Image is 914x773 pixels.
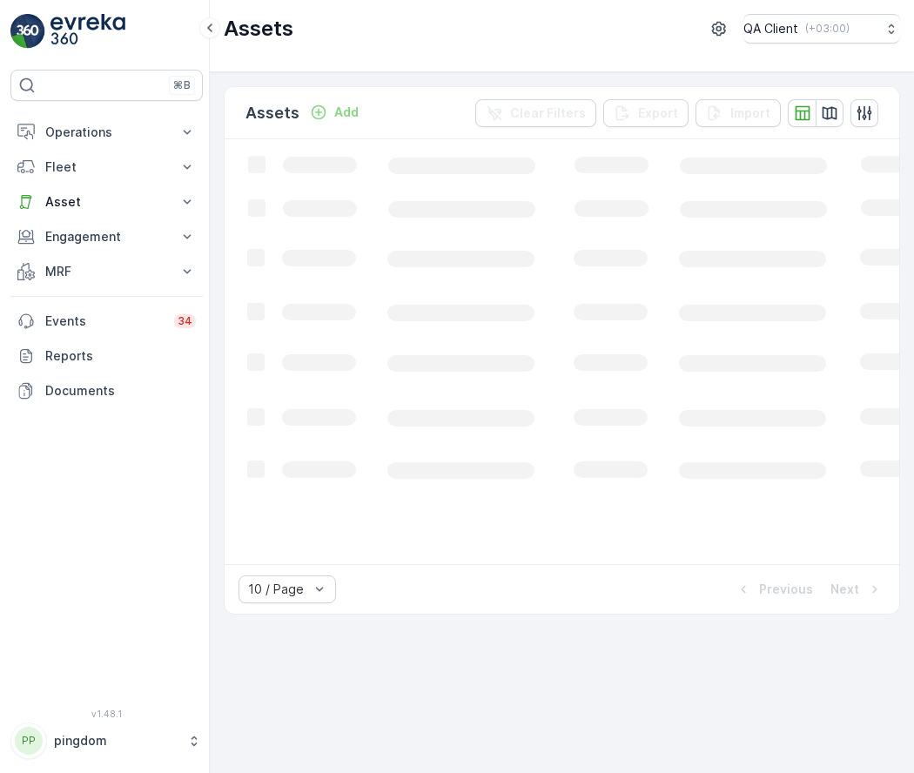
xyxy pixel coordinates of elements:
[743,14,900,44] button: QA Client(+03:00)
[334,104,359,121] p: Add
[50,14,125,49] img: logo_light-DOdMpM7g.png
[224,15,293,43] p: Assets
[45,228,168,245] p: Engagement
[54,732,178,749] p: pingdom
[10,14,45,49] img: logo
[45,158,168,176] p: Fleet
[696,99,781,127] button: Import
[45,263,168,280] p: MRF
[245,101,299,125] p: Assets
[10,339,203,373] a: Reports
[10,723,203,759] button: PPpingdom
[730,104,770,122] p: Import
[45,193,168,211] p: Asset
[733,579,815,600] button: Previous
[10,150,203,185] button: Fleet
[10,304,203,339] a: Events34
[15,727,43,755] div: PP
[10,373,203,408] a: Documents
[743,20,798,37] p: QA Client
[510,104,586,122] p: Clear Filters
[45,124,168,141] p: Operations
[45,347,196,365] p: Reports
[178,314,192,328] p: 34
[10,254,203,289] button: MRF
[759,581,813,598] p: Previous
[805,22,850,36] p: ( +03:00 )
[10,185,203,219] button: Asset
[173,78,191,92] p: ⌘B
[475,99,596,127] button: Clear Filters
[829,579,885,600] button: Next
[10,219,203,254] button: Engagement
[10,115,203,150] button: Operations
[638,104,678,122] p: Export
[45,382,196,400] p: Documents
[10,709,203,719] span: v 1.48.1
[603,99,689,127] button: Export
[303,102,366,123] button: Add
[45,313,164,330] p: Events
[830,581,859,598] p: Next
